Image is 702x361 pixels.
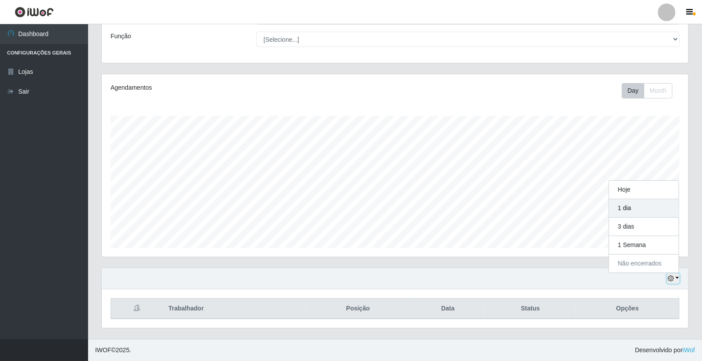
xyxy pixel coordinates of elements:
[163,299,305,319] th: Trabalhador
[485,299,576,319] th: Status
[635,346,695,355] span: Desenvolvido por
[609,255,679,273] button: Não encerrados
[411,299,485,319] th: Data
[305,299,411,319] th: Posição
[609,218,679,236] button: 3 dias
[95,346,111,354] span: IWOF
[609,181,679,199] button: Hoje
[95,346,131,355] span: © 2025 .
[644,83,672,98] button: Month
[609,236,679,255] button: 1 Semana
[622,83,680,98] div: Toolbar with button groups
[15,7,54,18] img: CoreUI Logo
[111,83,340,92] div: Agendamentos
[609,199,679,218] button: 1 dia
[622,83,672,98] div: First group
[576,299,680,319] th: Opções
[111,32,131,41] label: Função
[622,83,644,98] button: Day
[683,346,695,354] a: iWof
